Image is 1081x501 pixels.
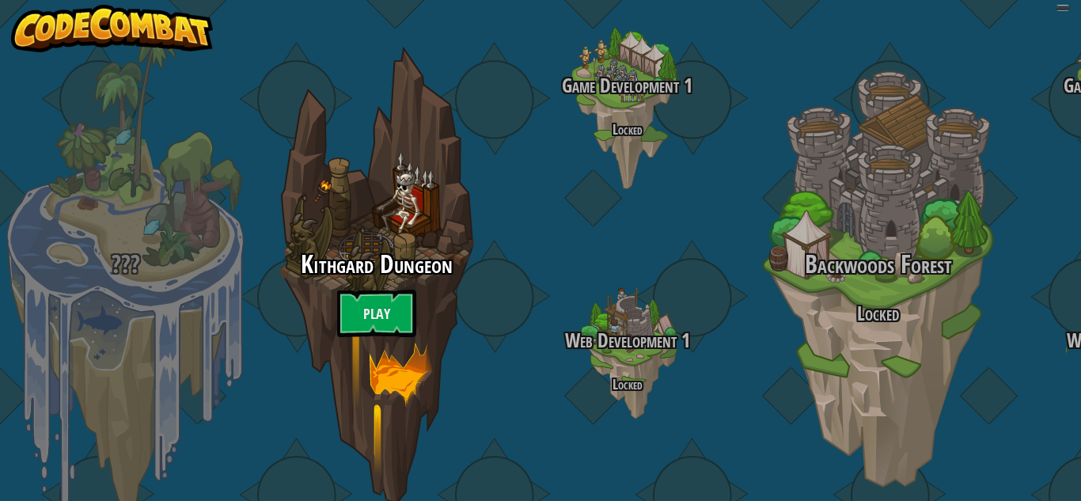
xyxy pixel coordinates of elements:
img: CodeCombat - Learn how to code by playing a game [11,5,214,52]
span: Kithgard Dungeon [301,247,453,281]
span: Game Development 1 [562,72,692,99]
h4: Locked [502,122,753,137]
h3: Locked [753,303,1003,325]
span: Backwoods Forest [805,247,952,281]
button: Adjust volume [1056,5,1070,11]
span: Web Development 1 [565,327,690,354]
a: Play [337,290,416,337]
h4: Locked [502,377,753,392]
